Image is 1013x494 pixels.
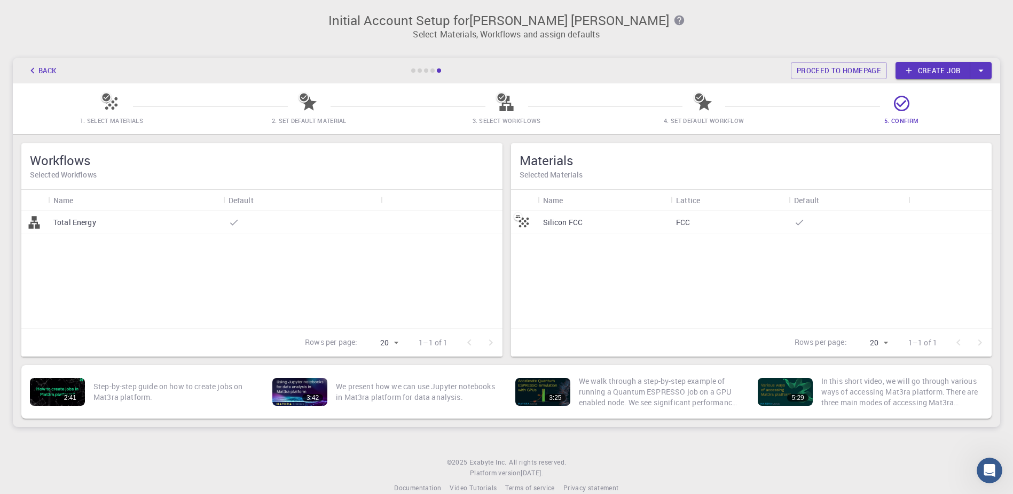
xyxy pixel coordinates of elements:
button: Sort [254,191,271,209]
span: Terms of service [505,483,554,492]
button: Sort [74,191,91,209]
p: Step-by-step guide on how to create jobs on Mat3ra platform. [93,381,255,403]
p: Total Energy [53,217,96,228]
div: 3:42 [302,394,323,402]
p: Rows per page: [795,337,847,349]
span: Exabyte Inc. [469,458,507,466]
div: Icon [511,190,538,211]
div: Name [53,190,74,211]
h5: Materials [520,152,984,169]
a: Proceed to homepage [791,62,887,79]
a: Create job [896,62,970,79]
div: Default [794,190,819,211]
a: Exabyte Inc. [469,457,507,468]
span: Video Tutorials [450,483,497,492]
p: Rows per page: [305,337,357,349]
span: All rights reserved. [509,457,566,468]
p: We present how we can use Jupyter notebooks in Mat3ra platform for data analysis. [336,381,498,403]
div: Name [538,190,671,211]
a: Documentation [394,483,441,493]
div: 5:29 [787,394,808,402]
div: 2:41 [60,394,81,402]
a: Terms of service [505,483,554,493]
span: 5. Confirm [884,117,918,125]
p: Silicon FCC [543,217,583,228]
div: Name [543,190,563,211]
span: Platform version [470,468,521,478]
h6: Selected Materials [520,169,984,181]
p: 1–1 of 1 [419,337,447,348]
div: 20 [362,335,402,351]
button: Sort [819,191,836,209]
h5: Workflows [30,152,494,169]
button: Sort [563,191,580,209]
span: Documentation [394,483,441,492]
a: 3:25We walk through a step-by-step example of running a Quantum ESPRESSO job on a GPU enabled nod... [511,369,745,414]
p: 1–1 of 1 [908,337,937,348]
div: 3:25 [545,394,566,402]
a: Privacy statement [563,483,619,493]
span: Support [21,7,60,17]
div: 20 [851,335,891,351]
a: [DATE]. [521,468,543,478]
p: FCC [676,217,690,228]
h6: Selected Workflows [30,169,494,181]
div: Name [48,190,223,211]
span: Privacy statement [563,483,619,492]
div: Lattice [671,190,789,211]
div: Lattice [676,190,700,211]
a: 2:41Step-by-step guide on how to create jobs on Mat3ra platform. [26,369,260,414]
p: Select Materials, Workflows and assign defaults [19,28,994,41]
a: Video Tutorials [450,483,497,493]
div: Default [223,190,381,211]
div: Default [789,190,908,211]
div: Default [229,190,254,211]
a: 3:42We present how we can use Jupyter notebooks in Mat3ra platform for data analysis. [268,369,502,414]
span: 3. Select Workflows [473,117,541,125]
span: © 2025 [447,457,469,468]
div: Icon [21,190,48,211]
a: 5:29In this short video, we will go through various ways of accessing Mat3ra platform. There are ... [753,369,987,414]
button: Back [21,62,62,79]
span: 4. Set Default Workflow [664,117,744,125]
p: In this short video, we will go through various ways of accessing Mat3ra platform. There are thre... [821,376,983,408]
span: 1. Select Materials [80,117,143,125]
iframe: Intercom live chat [977,458,1002,483]
button: Sort [700,191,717,209]
h3: Initial Account Setup for [PERSON_NAME] [PERSON_NAME] [19,13,994,28]
span: [DATE] . [521,468,543,477]
p: We walk through a step-by-step example of running a Quantum ESPRESSO job on a GPU enabled node. W... [579,376,741,408]
span: 2. Set Default Material [272,117,347,125]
